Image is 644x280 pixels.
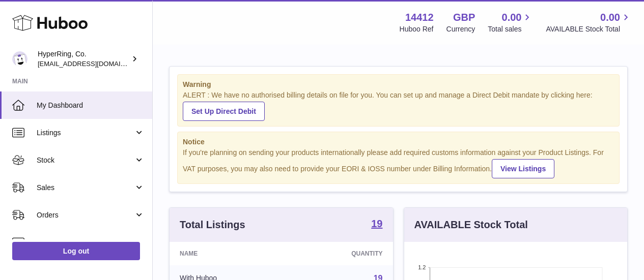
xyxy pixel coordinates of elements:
strong: Notice [183,137,614,147]
strong: 19 [371,219,382,229]
span: Listings [37,128,134,138]
span: [EMAIL_ADDRESS][DOMAIN_NAME] [38,59,150,68]
span: My Dashboard [37,101,145,110]
a: 0.00 Total sales [488,11,533,34]
strong: Warning [183,80,614,89]
text: 1.2 [418,264,426,270]
span: AVAILABLE Stock Total [546,24,632,34]
span: Total sales [488,24,533,34]
span: Sales [37,183,134,193]
span: 0.00 [502,11,522,24]
a: Log out [12,242,140,260]
div: Currency [446,24,475,34]
span: Stock [37,155,134,165]
div: ALERT : We have no authorised billing details on file for you. You can set up and manage a Direct... [183,90,614,121]
img: internalAdmin-14412@internal.huboo.com [12,51,27,67]
span: 0.00 [600,11,620,24]
strong: 14412 [405,11,434,24]
a: Set Up Direct Debit [183,102,265,121]
h3: AVAILABLE Stock Total [414,218,528,232]
span: Orders [37,210,134,220]
th: Quantity [290,242,393,265]
div: Huboo Ref [400,24,434,34]
span: Usage [37,238,145,247]
th: Name [170,242,290,265]
a: View Listings [492,159,554,178]
h3: Total Listings [180,218,245,232]
div: HyperRing, Co. [38,49,129,69]
strong: GBP [453,11,475,24]
a: 19 [371,219,382,231]
a: 0.00 AVAILABLE Stock Total [546,11,632,34]
div: If you're planning on sending your products internationally please add required customs informati... [183,148,614,178]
